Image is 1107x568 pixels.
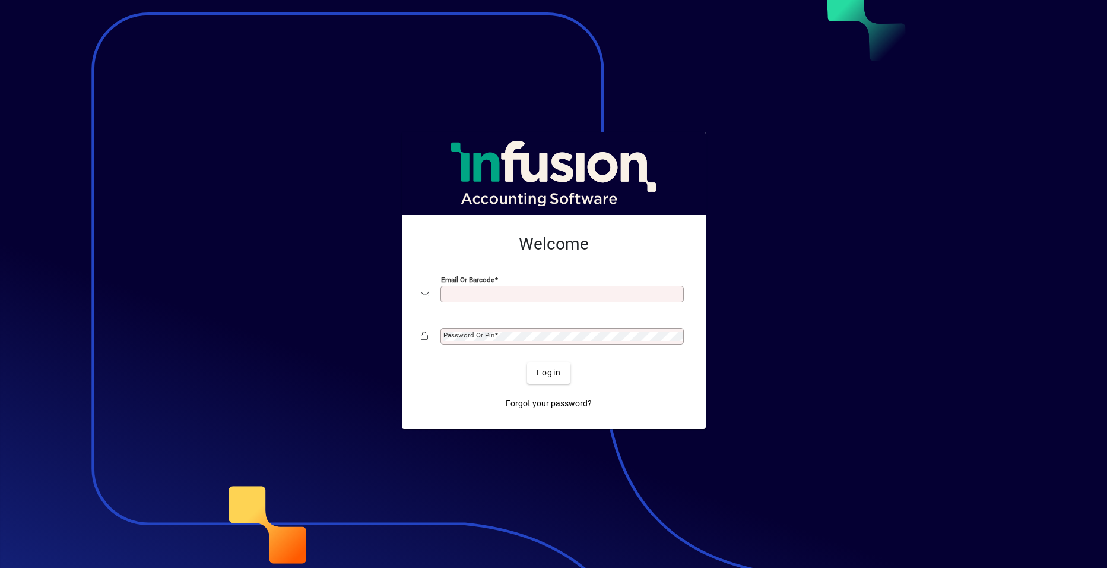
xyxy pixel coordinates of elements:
[527,362,570,384] button: Login
[537,367,561,379] span: Login
[506,397,592,410] span: Forgot your password?
[421,234,687,254] h2: Welcome
[501,393,597,415] a: Forgot your password?
[443,331,494,339] mat-label: Password or Pin
[441,275,494,283] mat-label: Email or Barcode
